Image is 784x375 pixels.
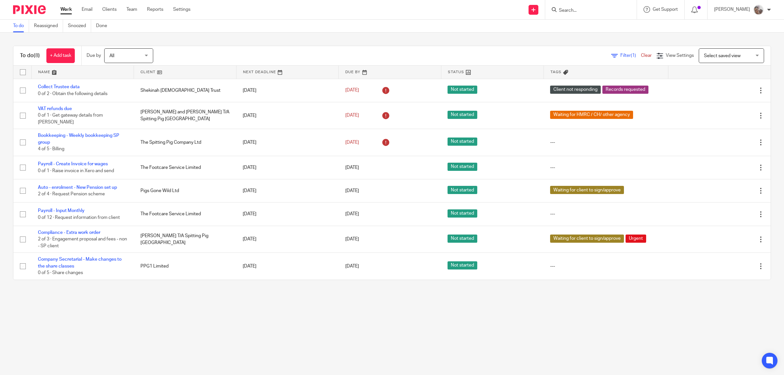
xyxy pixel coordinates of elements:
span: 4 of 5 · Billing [38,147,64,151]
span: 0 of 1 · Get gateway details from [PERSON_NAME] [38,113,103,125]
td: [DATE] [236,156,339,179]
span: 0 of 2 · Obtain the following details [38,91,107,96]
span: Waiting for client to sign/approve [550,235,624,243]
div: --- [550,263,661,269]
a: Payroll - Input Monthly [38,208,85,213]
img: Pixie [13,5,46,14]
div: --- [550,164,661,171]
td: Shekinah [DEMOGRAPHIC_DATA] Trust [134,79,237,102]
span: Waiting for HMRC / CH/ other agency [550,111,633,119]
h1: To do [20,52,40,59]
a: Team [126,6,137,13]
td: [DATE] [236,129,339,156]
span: Filter [620,53,641,58]
td: The Footcare Service Limited [134,156,237,179]
td: Pigs Gone Wild Ltd [134,179,237,203]
div: --- [550,139,661,146]
span: Tags [550,70,562,74]
span: Not started [448,86,477,94]
span: Not started [448,235,477,243]
span: Not started [448,138,477,146]
p: Due by [87,52,101,59]
span: Waiting for client to sign/approve [550,186,624,194]
td: [PERSON_NAME] and [PERSON_NAME] T/A Spitting Pig [GEOGRAPHIC_DATA] [134,102,237,129]
span: Not started [448,186,477,194]
a: VAT refunds due [38,106,72,111]
a: Done [96,20,112,32]
a: Payroll - Create Invoice for wages [38,162,108,166]
a: Compliance - Extra work order [38,230,100,235]
p: [PERSON_NAME] [714,6,750,13]
span: [DATE] [345,165,359,170]
a: + Add task [46,48,75,63]
span: (8) [34,53,40,58]
span: 2 of 3 · Engagement proposal and fees - non - SP client [38,237,127,248]
a: Work [60,6,72,13]
a: Collect Trustee data [38,85,80,89]
a: Snoozed [68,20,91,32]
span: Not started [448,261,477,269]
span: [DATE] [345,88,359,93]
span: Not started [448,163,477,171]
td: [DATE] [236,179,339,203]
span: Urgent [626,235,646,243]
span: (1) [631,53,636,58]
div: --- [550,211,661,217]
span: Not started [448,111,477,119]
td: [PERSON_NAME] T/A Spitting Pig [GEOGRAPHIC_DATA] [134,226,237,253]
span: 0 of 1 · Raise invoice in Xero and send [38,169,114,173]
span: [DATE] [345,113,359,118]
img: me.jpg [753,5,764,15]
span: 0 of 12 · Request information from client [38,215,120,220]
span: Not started [448,209,477,218]
span: [DATE] [345,264,359,269]
span: 0 of 5 · Share changes [38,270,83,275]
a: Bookkeeping - Weekly bookkeeping SP group [38,133,119,144]
td: [DATE] [236,203,339,226]
span: Get Support [653,7,678,12]
a: Reassigned [34,20,63,32]
span: Select saved view [704,54,741,58]
span: Client not responding [550,86,601,94]
span: [DATE] [345,140,359,145]
span: [DATE] [345,212,359,217]
a: To do [13,20,29,32]
td: The Spitting Pig Company Ltd [134,129,237,156]
a: Clients [102,6,117,13]
td: PPG1 Limited [134,253,237,280]
span: [DATE] [345,188,359,193]
a: Auto - enrolment - New Pension set up [38,185,117,190]
td: The Footcare Service Limited [134,203,237,226]
a: Company Secretarial - Make changes to the share classes [38,257,122,268]
a: Email [82,6,92,13]
a: Settings [173,6,190,13]
a: Clear [641,53,652,58]
input: Search [558,8,617,14]
span: View Settings [666,53,694,58]
td: [DATE] [236,253,339,280]
a: Reports [147,6,163,13]
td: [DATE] [236,79,339,102]
span: Records requested [602,86,648,94]
span: [DATE] [345,237,359,242]
td: [DATE] [236,102,339,129]
span: 2 of 4 · Request Pension scheme [38,192,105,196]
td: [DATE] [236,226,339,253]
span: All [109,54,114,58]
